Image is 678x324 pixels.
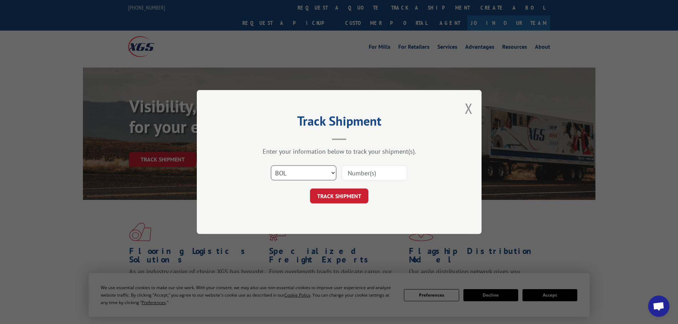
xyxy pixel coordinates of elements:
button: TRACK SHIPMENT [310,188,368,203]
input: Number(s) [342,165,407,180]
div: Open chat [648,296,669,317]
button: Close modal [465,99,473,118]
h2: Track Shipment [232,116,446,129]
div: Enter your information below to track your shipment(s). [232,147,446,155]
